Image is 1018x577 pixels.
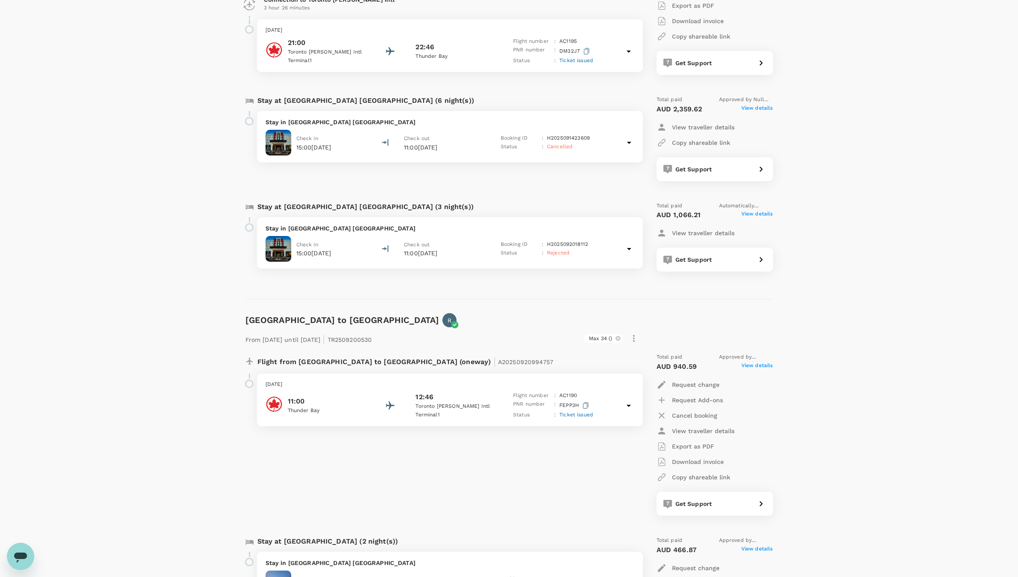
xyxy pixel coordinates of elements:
span: Check in [296,242,318,248]
p: Stay at [GEOGRAPHIC_DATA] [GEOGRAPHIC_DATA] (6 night(s)) [257,96,474,106]
span: Get Support [675,500,712,507]
p: 21:00 [288,38,365,48]
p: 12:46 [415,392,433,402]
p: AC 1195 [559,37,577,46]
p: : [542,249,543,257]
p: Request change [672,564,719,572]
button: Request change [657,560,719,576]
p: 11:00[DATE] [404,249,485,257]
p: View traveller details [672,427,734,435]
p: Thunder Bay [415,52,493,61]
p: 3 hour 26 minutes [264,4,636,12]
p: Export as PDF [672,442,714,451]
img: Hampton Inn Stes Thunder Bay [266,130,291,155]
p: 11:00 [288,396,365,407]
p: Request change [672,380,719,389]
button: Download invoice [657,13,724,29]
button: View traveller details [657,120,734,135]
p: Stay at [GEOGRAPHIC_DATA] [GEOGRAPHIC_DATA] (3 night(s)) [257,202,474,212]
span: Total paid [657,353,683,362]
div: Max 34 () [584,334,623,343]
p: AUD 940.59 [657,362,697,372]
button: Request change [657,377,719,392]
p: Flight number [513,37,551,46]
p: AUD 2,359.62 [657,104,702,114]
p: : [554,392,556,400]
p: View traveller details [672,123,734,132]
p: Status [513,57,551,65]
p: 11:00[DATE] [404,143,485,152]
span: View details [741,362,773,372]
button: Export as PDF [657,439,714,454]
span: A20250920994757 [498,359,553,365]
p: Copy shareable link [672,473,730,481]
p: [DATE] [266,26,634,35]
span: Get Support [675,256,712,263]
img: Air Canada [266,396,283,413]
button: Copy shareable link [657,29,730,44]
span: Cancelled [547,144,573,149]
p: : [542,134,543,143]
p: Cancel booking [672,411,717,420]
p: Status [501,249,538,257]
span: Ticket issued [559,412,593,418]
span: Approved by [719,353,773,362]
p: PNR number [513,46,551,57]
p: DM32J7 [559,46,591,57]
p: : [554,57,556,65]
h6: [GEOGRAPHIC_DATA] to [GEOGRAPHIC_DATA] [245,313,439,327]
p: Stay in [GEOGRAPHIC_DATA] [GEOGRAPHIC_DATA] [266,559,634,567]
p: PNR number [513,400,551,411]
p: Toronto [PERSON_NAME] Intl [288,48,365,57]
p: 15:00[DATE] [296,143,331,152]
p: Stay in [GEOGRAPHIC_DATA] [GEOGRAPHIC_DATA] [266,224,634,233]
p: Stay at [GEOGRAPHIC_DATA] (2 night(s)) [257,536,398,547]
button: Copy shareable link [657,135,730,150]
span: Rejected [547,250,570,256]
span: Max 34 () [584,335,617,342]
button: Download invoice [657,454,724,469]
p: Request Add-ons [672,396,723,404]
span: View details [741,210,773,220]
span: Total paid [657,202,683,210]
span: View details [741,104,773,114]
span: Get Support [675,60,712,66]
img: Air Canada [266,42,283,59]
p: H2025091423609 [547,134,590,143]
span: | [322,333,325,345]
p: Thunder Bay [288,407,365,415]
button: Cancel booking [657,408,717,423]
p: 15:00[DATE] [296,249,331,257]
p: Copy shareable link [672,138,730,147]
p: AUD 466.87 [657,545,697,555]
p: Terminal 1 [415,411,493,419]
p: Status [513,411,551,419]
span: Approved by [719,96,773,104]
p: AC 1190 [559,392,577,400]
span: Automatically rejected by system [719,202,773,210]
img: Hampton Inn Stes Thunder Bay [266,236,291,262]
p: Download invoice [672,457,724,466]
p: Stay in [GEOGRAPHIC_DATA] [GEOGRAPHIC_DATA] [266,118,634,126]
p: : [542,240,543,249]
span: Total paid [657,536,683,545]
p: Flight number [513,392,551,400]
p: View traveller details [672,229,734,237]
p: Toronto [PERSON_NAME] Intl [415,402,493,411]
p: Download invoice [672,17,724,25]
p: Terminal 1 [288,57,365,65]
span: Get Support [675,166,712,173]
p: 22:46 [415,42,434,52]
p: : [554,46,556,57]
iframe: Button to launch messaging window [7,543,34,570]
p: Status [501,143,538,151]
span: View details [741,545,773,555]
p: Flight from [GEOGRAPHIC_DATA] to [GEOGRAPHIC_DATA] (oneway) [257,353,554,368]
button: View traveller details [657,423,734,439]
p: Copy shareable link [672,32,730,41]
p: : [554,400,556,411]
p: [DATE] [266,380,634,389]
span: | [493,356,496,368]
p: Booking ID [501,240,538,249]
p: H2025092018112 [547,240,588,249]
